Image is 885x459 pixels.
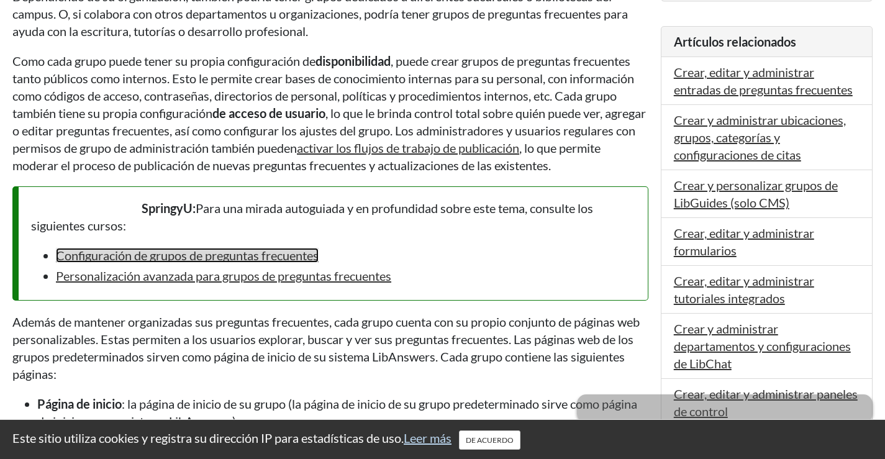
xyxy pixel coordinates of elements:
a: Crear y administrar departamentos y configuraciones de LibChat [674,321,851,371]
a: Leer más [404,430,452,445]
a: Crear, editar y administrar entradas de preguntas frecuentes [674,65,853,97]
a: Crear y administrar ubicaciones, grupos, categorías y configuraciones de citas [674,112,846,162]
a: Crear y personalizar grupos de LibGuides (solo CMS) [674,178,838,210]
font: SpringyU: [142,201,196,216]
font: Este sitio utiliza cookies y registra su dirección IP para estadísticas de uso. [12,430,404,445]
a: activar los flujos de trabajo de publicación [297,140,519,155]
font: Página de inicio [37,396,122,411]
a: flecha hacia arriba [577,396,873,411]
font: disponibilidad [315,53,391,68]
font: escuela [31,199,135,214]
font: Además de mantener organizadas sus preguntas frecuentes, cada grupo cuenta con su propio conjunto... [12,314,640,381]
font: Para una mirada autoguiada y en profundidad sobre este tema, consulte los siguientes cursos: [31,201,593,233]
a: Crear, editar y administrar tutoriales integrados [674,273,814,306]
font: Artículos relacionados [674,34,796,49]
button: Cerca [459,430,520,450]
font: : la página de inicio de su grupo (la página de inicio de su grupo predeterminado sirve como pági... [37,396,637,429]
font: DE ACUERDO [466,435,514,445]
a: Personalización avanzada para grupos de preguntas frecuentes [56,268,391,283]
a: Crear, editar y administrar formularios [674,225,814,258]
a: Configuración de grupos de preguntas frecuentes [56,248,319,263]
a: Crear, editar y administrar paneles de control [674,386,858,419]
font: , lo que le brinda control total sobre quién puede ver, agregar o editar preguntas frecuentes, as... [12,106,646,155]
font: flecha hacia arriba [583,401,866,416]
font: de acceso de usuario [212,106,325,120]
font: Como cada grupo puede tener su propia configuración de [12,53,315,68]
